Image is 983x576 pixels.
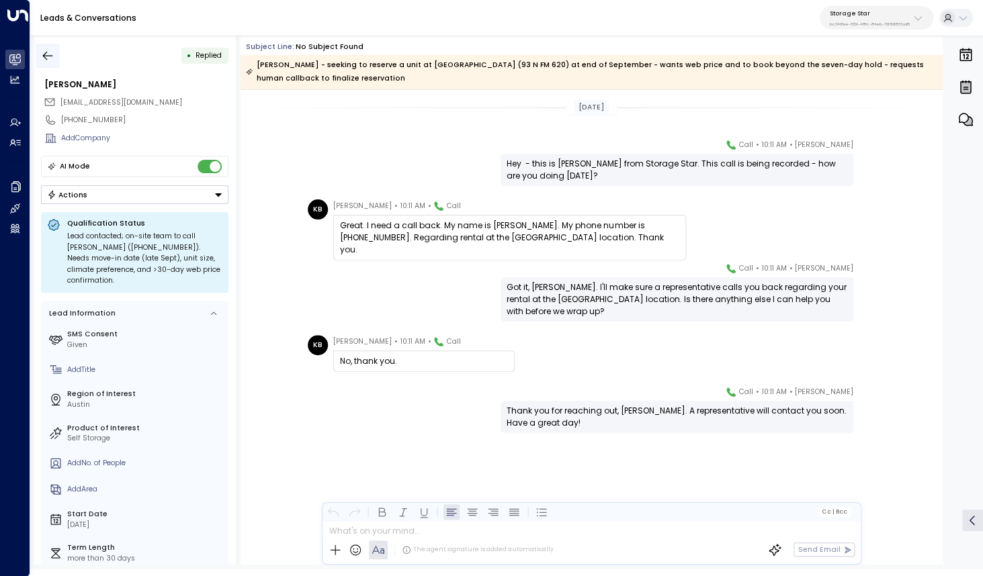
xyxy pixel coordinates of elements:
p: Qualification Status [67,218,222,228]
span: [PERSON_NAME] [795,138,853,152]
button: Cc|Bcc [818,507,851,516]
span: • [756,138,759,152]
span: • [756,385,759,399]
div: AI Mode [60,160,90,173]
span: Call [447,199,461,213]
div: [DATE] [574,100,609,115]
div: Button group with a nested menu [41,185,228,204]
div: AddArea [67,484,224,495]
button: Actions [41,185,228,204]
span: • [789,385,792,399]
div: Lead Information [46,308,116,319]
div: The agent signature is added automatically [402,545,554,555]
span: 10:11 AM [761,262,786,275]
label: Term Length [67,542,224,553]
div: AddNo. of People [67,458,224,469]
img: 120_headshot.jpg [859,138,879,158]
div: KB [308,335,328,355]
label: Region of Interest [67,389,224,399]
div: more than 30 days [67,553,224,564]
span: 10:11 AM [400,199,425,213]
button: Redo [347,503,363,520]
span: Subject Line: [246,42,294,52]
img: 120_headshot.jpg [859,385,879,405]
span: 10:11 AM [761,385,786,399]
div: • [187,46,191,64]
span: Call [739,138,753,152]
span: • [427,335,431,348]
div: Hey - this is [PERSON_NAME] from Storage Star. This call is being recorded - how are you doing [D... [507,158,847,182]
button: Undo [326,503,342,520]
span: [PERSON_NAME] [333,199,392,213]
span: • [394,199,398,213]
span: [EMAIL_ADDRESS][DOMAIN_NAME] [60,97,182,107]
span: Call [739,385,753,399]
span: • [789,138,792,152]
div: [DATE] [67,520,224,530]
span: Replied [196,50,222,60]
div: [PHONE_NUMBER] [61,115,228,126]
span: 10:11 AM [400,335,425,348]
span: • [789,262,792,275]
span: Call [739,262,753,275]
p: bc340fee-f559-48fc-84eb-70f3f6817ad8 [830,21,910,27]
span: | [832,508,835,515]
div: Austin [67,399,224,410]
span: • [394,335,398,348]
span: Cc Bcc [822,508,847,515]
span: • [427,199,431,213]
button: Storage Starbc340fee-f559-48fc-84eb-70f3f6817ad8 [820,6,933,30]
a: Leads & Conversations [40,12,136,23]
div: Great. I need a call back. My name is [PERSON_NAME]. My phone number is [PHONE_NUMBER]. Regarding... [340,220,679,256]
span: Call [447,335,461,348]
div: KB [308,199,328,220]
img: 120_headshot.jpg [859,262,879,282]
div: Thank you for reaching out, [PERSON_NAME]. A representative will contact you soon. Have a great day! [507,405,847,429]
div: Lead contacted; on-site team to call [PERSON_NAME] ([PHONE_NUMBER]). Needs move-in date (late Sep... [67,231,222,287]
div: [PERSON_NAME] [44,79,228,91]
span: • [756,262,759,275]
div: Self Storage [67,433,224,444]
p: Storage Star [830,9,910,17]
div: Given [67,340,224,350]
span: [PERSON_NAME] [795,385,853,399]
div: [PERSON_NAME] - seeking to reserve a unit at [GEOGRAPHIC_DATA] (93 N FM 620) at end of September ... [246,58,937,85]
div: AddCompany [61,133,228,144]
label: Product of Interest [67,423,224,434]
span: 10:11 AM [761,138,786,152]
span: [PERSON_NAME] [795,262,853,275]
label: SMS Consent [67,329,224,340]
span: [PERSON_NAME] [333,335,392,348]
div: Got it, [PERSON_NAME]. I'll make sure a representative calls you back regarding your rental at th... [507,281,847,318]
div: No subject found [296,42,364,52]
span: Rennman3@gmail.com [60,97,182,108]
div: AddTitle [67,365,224,375]
div: Actions [47,190,88,199]
label: Start Date [67,509,224,520]
div: No, thank you. [340,355,508,367]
